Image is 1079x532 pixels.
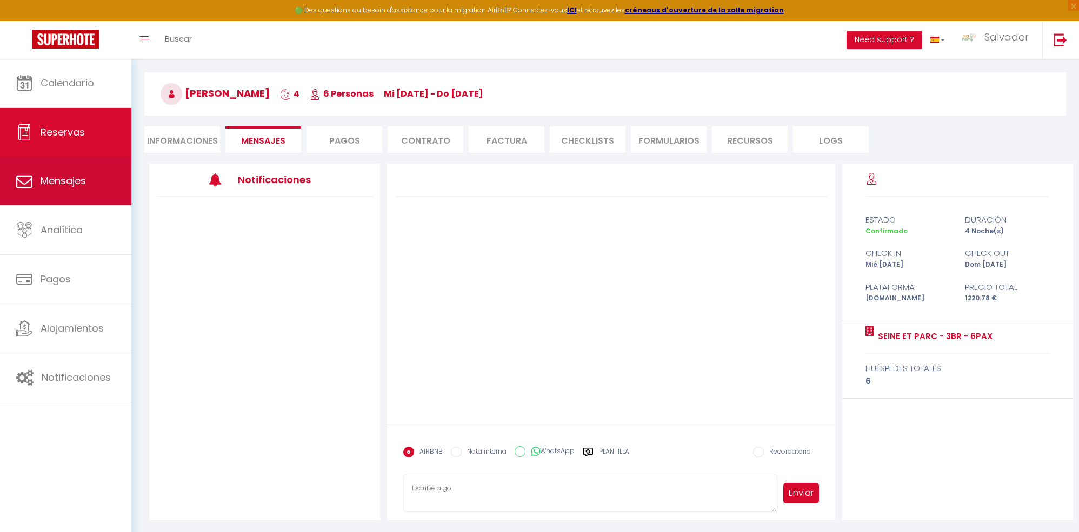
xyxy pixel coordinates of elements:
[865,375,1050,388] div: 6
[957,226,1057,237] div: 4 Noche(s)
[384,87,483,100] span: mi [DATE] - do [DATE]
[953,21,1042,59] a: ... Salvador
[525,446,575,458] label: WhatsApp
[462,447,507,459] label: Nota interna
[957,281,1057,294] div: Precio total
[783,483,818,503] button: Enviar
[712,126,788,153] li: Recursos
[957,260,1057,270] div: Dom [DATE]
[238,167,328,192] h3: Notificaciones
[793,126,869,153] li: Logs
[984,30,1029,44] span: Salvador
[858,247,957,260] div: Check in
[241,134,285,147] span: Mensajes
[42,371,111,384] span: Notificaciones
[161,86,270,100] span: [PERSON_NAME]
[865,362,1050,375] div: Huéspedes totales
[41,272,71,286] span: Pagos
[41,125,85,139] span: Reservas
[858,293,957,304] div: [DOMAIN_NAME]
[957,247,1057,260] div: Check out
[9,4,41,37] button: Ouvrir le widget de chat LiveChat
[280,87,299,100] span: 4
[865,226,908,235] span: Confirmado
[847,31,922,49] button: Need support ?
[41,174,86,187] span: Mensajes
[550,126,625,153] li: CHECKLISTS
[874,330,993,343] a: Seine et Parc - 3BR - 6PAX
[858,281,957,294] div: Plataforma
[599,447,629,466] label: Plantilla
[957,293,1057,304] div: 1220.78 €
[388,126,463,153] li: Contrato
[165,33,192,44] span: Buscar
[414,447,443,459] label: AIRBNB
[858,260,957,270] div: Mié [DATE]
[858,213,957,226] div: Estado
[144,126,220,153] li: Informaciones
[307,126,382,153] li: PAGOS
[631,126,707,153] li: FORMULARIOS
[961,32,977,43] img: ...
[1054,33,1067,46] img: logout
[957,213,1057,226] div: Duración
[310,87,374,100] span: 6 Personas
[469,126,544,153] li: Factura
[764,447,811,459] label: Recordatorio
[567,5,577,15] a: ICI
[32,30,99,49] img: Super Booking
[625,5,784,15] a: créneaux d'ouverture de la salle migration
[157,21,200,59] a: Buscar
[41,321,104,335] span: Alojamientos
[41,76,94,90] span: Calendario
[41,223,83,237] span: Analítica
